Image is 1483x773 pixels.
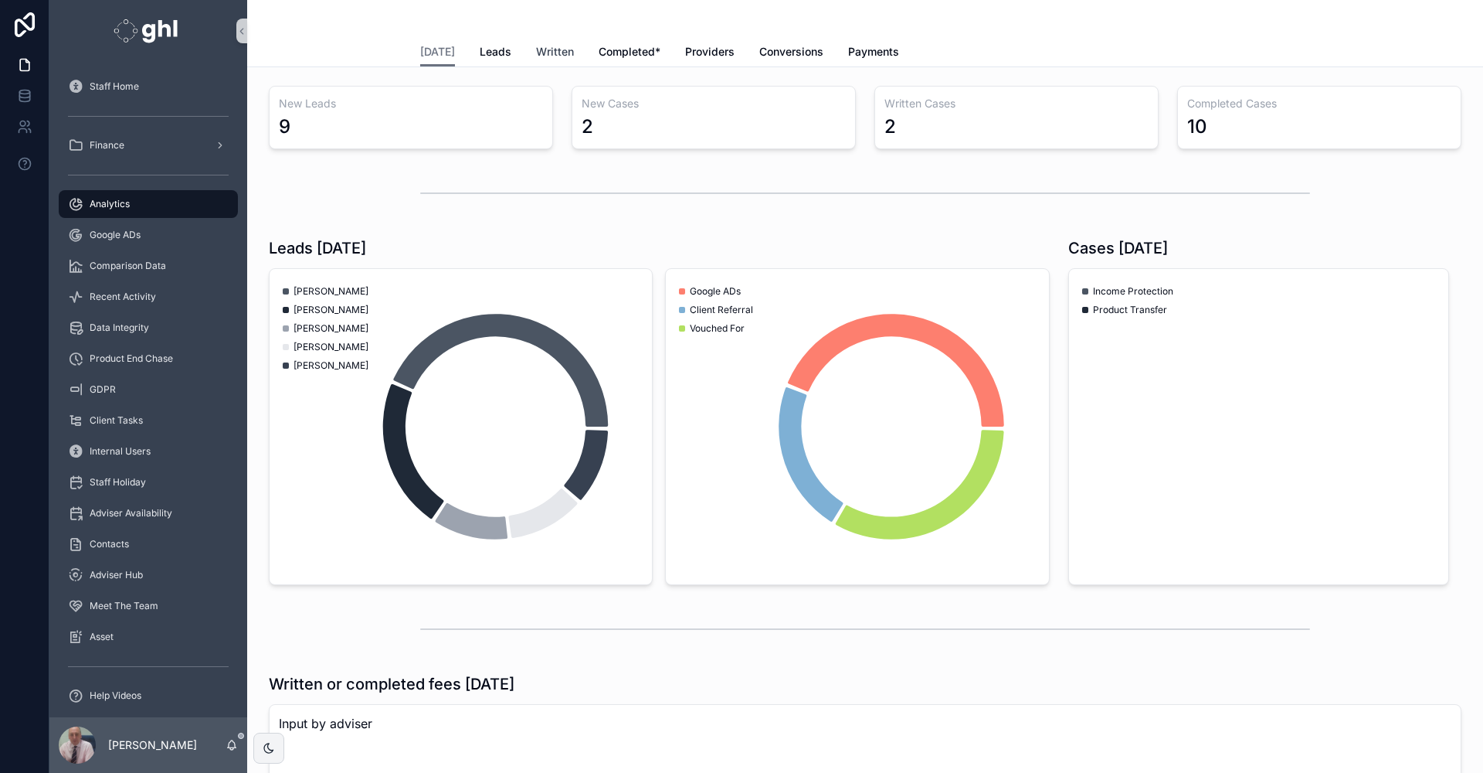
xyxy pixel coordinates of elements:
span: Google ADs [90,229,141,241]
a: Finance [59,131,238,159]
a: Comparison Data [59,252,238,280]
a: Payments [848,38,899,69]
a: Adviser Hub [59,561,238,589]
h1: Cases [DATE] [1068,237,1168,259]
span: Help Videos [90,690,141,702]
div: 10 [1187,114,1207,139]
a: GDPR [59,376,238,404]
span: Finance [90,139,124,152]
a: Internal Users [59,438,238,465]
img: App logo [114,19,182,43]
div: chart [675,278,1039,575]
h1: Written or completed fees [DATE] [269,673,514,695]
span: Recent Activity [90,291,156,303]
span: [PERSON_NAME] [294,322,368,335]
a: Contacts [59,530,238,558]
h3: Written Cases [884,96,1149,111]
a: Asset [59,623,238,651]
span: Input by adviser [279,714,1451,733]
a: Conversions [759,38,823,69]
a: Google ADs [59,221,238,249]
span: Contacts [90,538,129,550]
span: Adviser Hub [90,569,143,581]
p: [PERSON_NAME] [108,737,197,753]
span: Written [536,44,574,60]
a: Recent Activity [59,283,238,311]
span: Completed* [599,44,660,60]
h1: Leads [DATE] [269,237,366,259]
span: Data Integrity [90,322,149,334]
div: 2 [582,114,593,139]
span: Internal Users [90,445,151,458]
span: Product End Chase [90,352,173,365]
span: Income Protection [1093,285,1173,298]
span: GDPR [90,383,116,396]
span: Client Tasks [90,414,143,427]
a: Data Integrity [59,314,238,342]
span: Leads [480,44,511,60]
a: Leads [480,38,511,69]
a: Analytics [59,190,238,218]
a: Help Videos [59,682,238,710]
div: 9 [279,114,290,139]
span: Payments [848,44,899,60]
span: Staff Holiday [90,476,146,489]
h3: New Leads [279,96,543,111]
span: Meet The Team [90,600,158,612]
h3: Completed Cases [1187,96,1451,111]
span: [PERSON_NAME] [294,304,368,316]
span: Adviser Availability [90,507,172,519]
a: Client Tasks [59,407,238,434]
span: [DATE] [420,44,455,60]
a: Adviser Availability [59,499,238,527]
span: Analytics [90,198,130,210]
span: [PERSON_NAME] [294,285,368,298]
span: Google ADs [690,285,741,298]
span: Asset [90,631,114,643]
span: [PERSON_NAME] [294,359,368,372]
a: Staff Holiday [59,468,238,496]
span: Comparison Data [90,260,166,272]
a: Meet The Team [59,592,238,620]
a: Product End Chase [59,345,238,373]
span: Staff Home [90,80,139,93]
span: [PERSON_NAME] [294,341,368,353]
a: Staff Home [59,73,238,100]
span: Client Referral [690,304,753,316]
div: scrollable content [49,62,247,717]
div: chart [1078,278,1439,575]
div: chart [279,278,643,575]
span: Product Transfer [1093,304,1167,316]
div: 2 [884,114,896,139]
span: Conversions [759,44,823,60]
a: Written [536,38,574,69]
a: Completed* [599,38,660,69]
span: Vouched For [690,322,745,335]
span: Providers [685,44,735,60]
a: Providers [685,38,735,69]
a: [DATE] [420,38,455,67]
h3: New Cases [582,96,846,111]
